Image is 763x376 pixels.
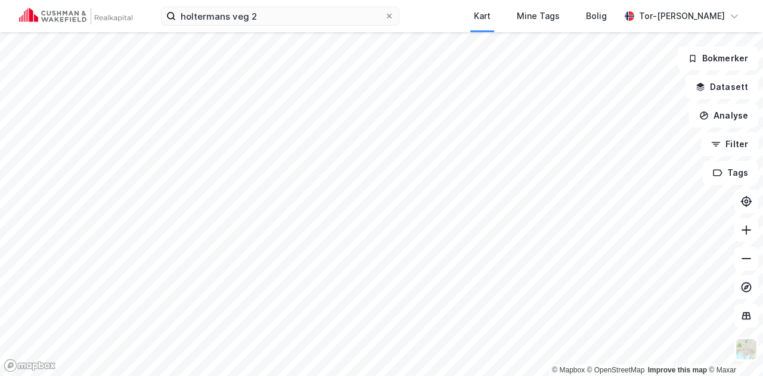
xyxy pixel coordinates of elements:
div: Kontrollprogram for chat [703,319,763,376]
iframe: Chat Widget [703,319,763,376]
button: Bokmerker [678,46,758,70]
input: Søk på adresse, matrikkel, gårdeiere, leietakere eller personer [176,7,384,25]
button: Filter [701,132,758,156]
a: OpenStreetMap [587,366,645,374]
div: Bolig [586,9,607,23]
button: Tags [703,161,758,185]
div: Mine Tags [517,9,560,23]
a: Improve this map [648,366,707,374]
a: Mapbox [552,366,585,374]
button: Analyse [689,104,758,128]
button: Datasett [686,75,758,99]
img: cushman-wakefield-realkapital-logo.202ea83816669bd177139c58696a8fa1.svg [19,8,132,24]
a: Mapbox homepage [4,359,56,372]
div: Kart [474,9,491,23]
div: Tor-[PERSON_NAME] [639,9,725,23]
